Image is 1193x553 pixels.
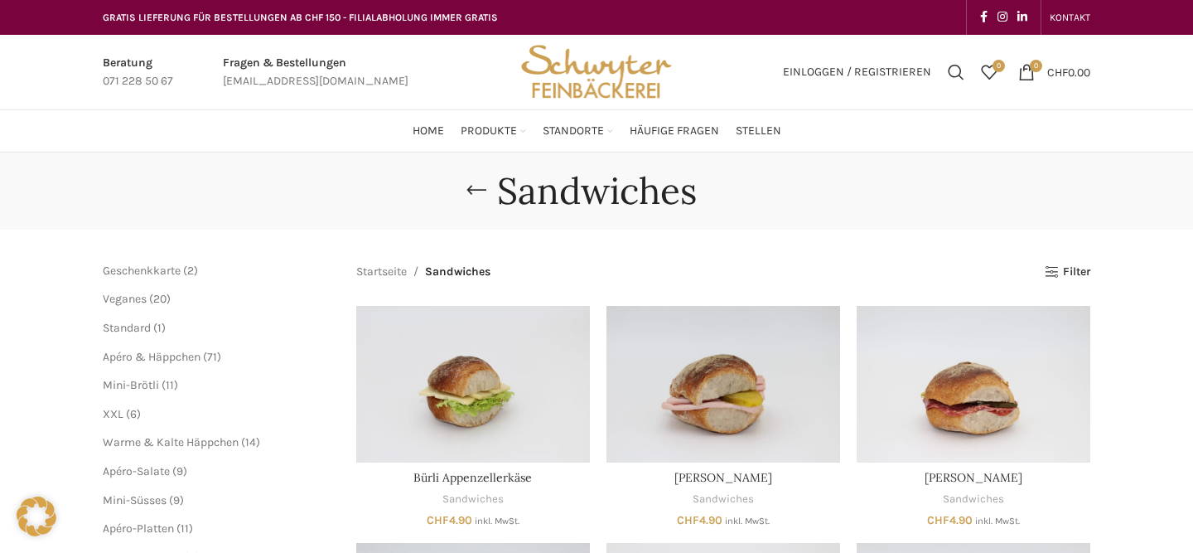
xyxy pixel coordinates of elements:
span: GRATIS LIEFERUNG FÜR BESTELLUNGEN AB CHF 150 - FILIALABHOLUNG IMMER GRATIS [103,12,498,23]
a: Standorte [543,114,613,148]
a: Mini-Süsses [103,493,167,507]
span: Stellen [736,124,781,139]
a: Apéro-Salate [103,464,170,478]
a: Instagram social link [993,6,1012,29]
a: Produkte [461,114,526,148]
bdi: 4.90 [427,513,472,527]
span: Einloggen / Registrieren [783,66,931,78]
span: 20 [153,292,167,306]
span: 14 [245,435,256,449]
a: Sandwiches [693,492,754,507]
a: [PERSON_NAME] [674,470,772,485]
a: Apéro-Platten [103,521,174,536]
a: Infobox link [223,54,408,91]
a: 0 [973,56,1006,89]
a: Veganes [103,292,147,306]
a: Bürli Salami [857,306,1090,462]
bdi: 4.90 [927,513,973,527]
a: Sandwiches [943,492,1004,507]
span: 1 [157,321,162,335]
a: Sandwiches [442,492,504,507]
a: Standard [103,321,151,335]
bdi: 4.90 [677,513,722,527]
a: Home [413,114,444,148]
a: Mini-Brötli [103,378,159,392]
span: KONTAKT [1050,12,1090,23]
nav: Breadcrumb [356,263,490,281]
a: Infobox link [103,54,173,91]
small: inkl. MwSt. [475,516,519,526]
span: 9 [176,464,183,478]
a: 0 CHF0.00 [1010,56,1099,89]
span: CHF [1047,65,1068,79]
small: inkl. MwSt. [975,516,1020,526]
a: Häufige Fragen [630,114,719,148]
a: Stellen [736,114,781,148]
span: Produkte [461,124,517,139]
span: 9 [173,493,180,507]
a: [PERSON_NAME] [925,470,1022,485]
a: Site logo [515,64,678,78]
h1: Sandwiches [497,169,697,213]
span: Häufige Fragen [630,124,719,139]
span: Home [413,124,444,139]
div: Secondary navigation [1041,1,1099,34]
a: Linkedin social link [1012,6,1032,29]
a: Startseite [356,263,407,281]
div: Main navigation [94,114,1099,148]
a: Facebook social link [975,6,993,29]
bdi: 0.00 [1047,65,1090,79]
a: Suchen [939,56,973,89]
span: 0 [1030,60,1042,72]
span: Sandwiches [425,263,490,281]
small: inkl. MwSt. [725,516,770,526]
a: Einloggen / Registrieren [775,56,939,89]
span: 0 [993,60,1005,72]
div: Meine Wunschliste [973,56,1006,89]
span: 2 [187,264,194,278]
a: Apéro & Häppchen [103,350,200,364]
span: CHF [427,513,449,527]
span: 71 [207,350,217,364]
a: XXL [103,407,123,421]
span: 11 [166,378,174,392]
span: Standorte [543,124,604,139]
a: Warme & Kalte Häppchen [103,435,239,449]
a: Bürli Fleischkäse [606,306,840,462]
a: KONTAKT [1050,1,1090,34]
img: Bäckerei Schwyter [515,35,678,109]
span: CHF [677,513,699,527]
span: 11 [181,521,189,536]
a: Bürli Appenzellerkäse [413,470,532,485]
span: 6 [130,407,137,421]
span: CHF [927,513,949,527]
a: Bürli Appenzellerkäse [356,306,590,462]
a: Go back [456,174,497,207]
a: Geschenkkarte [103,264,181,278]
a: Filter [1045,265,1090,279]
